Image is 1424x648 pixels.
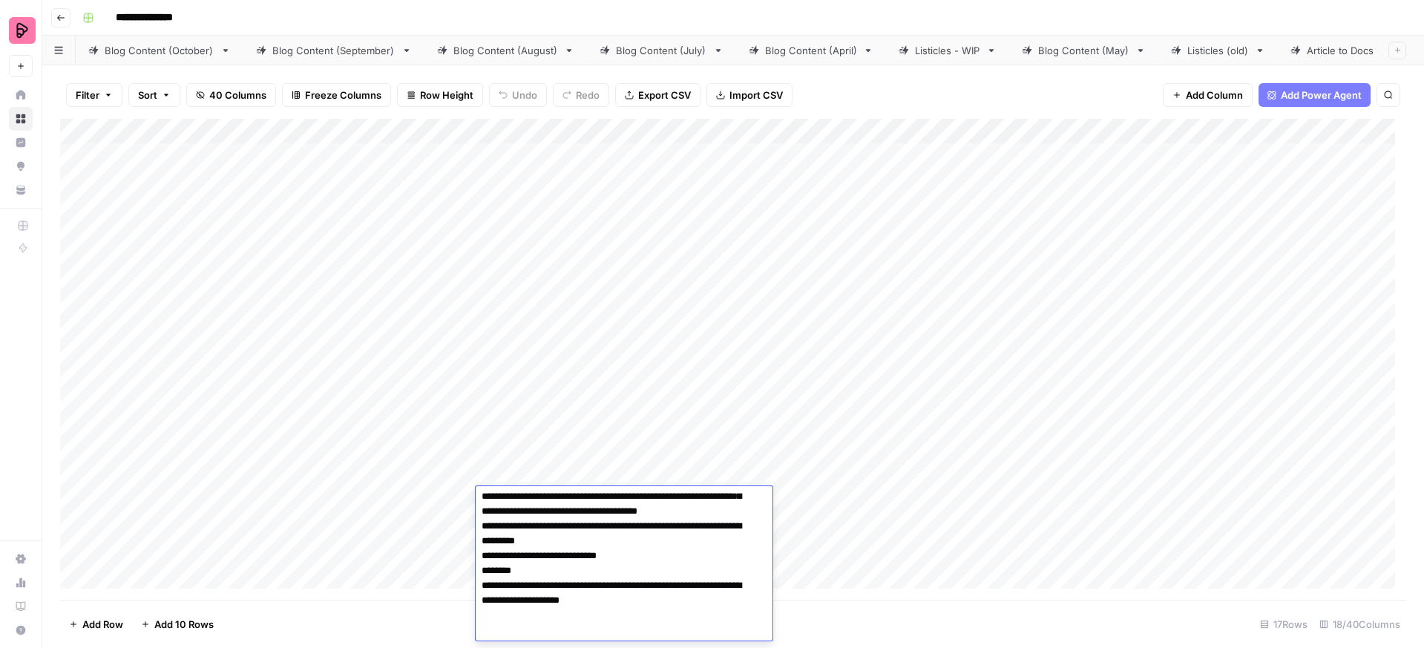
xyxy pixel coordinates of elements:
[1281,88,1362,102] span: Add Power Agent
[1259,83,1371,107] button: Add Power Agent
[128,83,180,107] button: Sort
[154,617,214,632] span: Add 10 Rows
[282,83,391,107] button: Freeze Columns
[420,88,473,102] span: Row Height
[424,36,587,65] a: Blog Content (August)
[9,154,33,178] a: Opportunities
[76,36,243,65] a: Blog Content (October)
[305,88,381,102] span: Freeze Columns
[886,36,1009,65] a: Listicles - WIP
[915,43,980,58] div: Listicles - WIP
[706,83,793,107] button: Import CSV
[489,83,547,107] button: Undo
[1009,36,1158,65] a: Blog Content (May)
[9,547,33,571] a: Settings
[638,88,691,102] span: Export CSV
[615,83,700,107] button: Export CSV
[1254,612,1313,636] div: 17 Rows
[736,36,886,65] a: Blog Content (April)
[1158,36,1278,65] a: Listicles (old)
[9,83,33,107] a: Home
[1038,43,1129,58] div: Blog Content (May)
[1163,83,1253,107] button: Add Column
[66,83,122,107] button: Filter
[105,43,214,58] div: Blog Content (October)
[453,43,558,58] div: Blog Content (August)
[9,618,33,642] button: Help + Support
[587,36,736,65] a: Blog Content (July)
[1278,36,1404,65] a: Article to Docs
[76,88,99,102] span: Filter
[209,88,266,102] span: 40 Columns
[1187,43,1249,58] div: Listicles (old)
[553,83,609,107] button: Redo
[1186,88,1243,102] span: Add Column
[243,36,424,65] a: Blog Content (September)
[616,43,707,58] div: Blog Content (July)
[512,88,537,102] span: Undo
[9,178,33,202] a: Your Data
[576,88,600,102] span: Redo
[82,617,123,632] span: Add Row
[9,131,33,154] a: Insights
[9,107,33,131] a: Browse
[1307,43,1375,58] div: Article to Docs
[1313,612,1406,636] div: 18/40 Columns
[397,83,483,107] button: Row Height
[186,83,276,107] button: 40 Columns
[272,43,396,58] div: Blog Content (September)
[60,612,132,636] button: Add Row
[9,12,33,49] button: Workspace: Preply
[132,612,223,636] button: Add 10 Rows
[9,17,36,44] img: Preply Logo
[765,43,857,58] div: Blog Content (April)
[138,88,157,102] span: Sort
[729,88,783,102] span: Import CSV
[9,595,33,618] a: Learning Hub
[9,571,33,595] a: Usage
